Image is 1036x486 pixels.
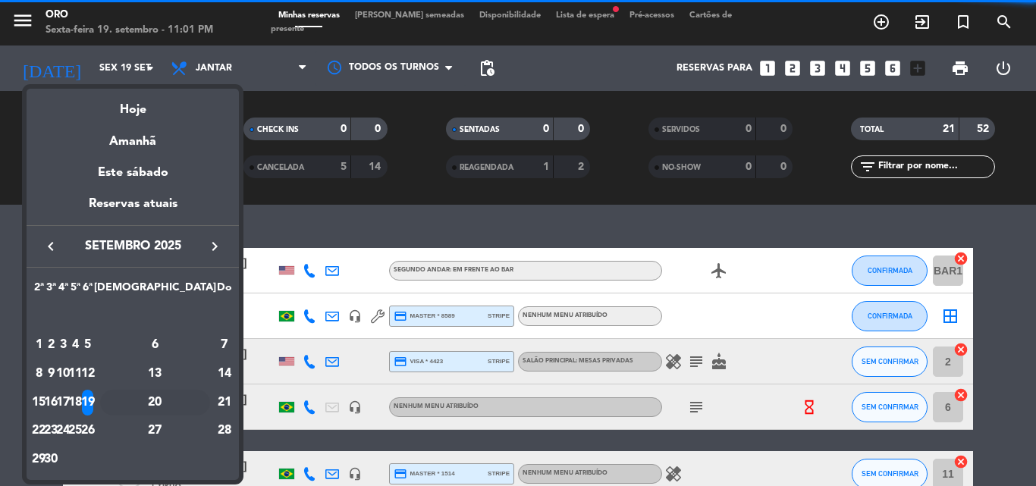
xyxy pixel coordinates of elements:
div: 14 [217,361,232,387]
div: 17 [58,390,69,415]
div: 21 [217,390,232,415]
td: 1 de setembro de 2025 [33,331,45,360]
div: 25 [70,418,81,444]
td: 12 de setembro de 2025 [82,359,94,388]
td: 9 de setembro de 2025 [45,359,57,388]
td: 5 de setembro de 2025 [82,331,94,360]
div: 27 [100,418,210,444]
td: 29 de setembro de 2025 [33,445,45,474]
div: 4 [70,332,81,358]
div: 18 [70,390,81,415]
i: keyboard_arrow_left [42,237,60,256]
div: 20 [100,390,210,415]
td: 2 de setembro de 2025 [45,331,57,360]
div: 28 [217,418,232,444]
td: 28 de setembro de 2025 [216,417,233,446]
td: 4 de setembro de 2025 [69,331,81,360]
div: 15 [33,390,45,415]
div: 26 [82,418,93,444]
td: 25 de setembro de 2025 [69,417,81,446]
div: 29 [33,447,45,472]
div: 22 [33,418,45,444]
th: Quarta-feira [57,279,69,303]
th: Terça-feira [45,279,57,303]
td: 27 de setembro de 2025 [94,417,216,446]
td: 13 de setembro de 2025 [94,359,216,388]
td: 8 de setembro de 2025 [33,359,45,388]
div: 6 [100,332,210,358]
td: 3 de setembro de 2025 [57,331,69,360]
td: 15 de setembro de 2025 [33,388,45,417]
td: 19 de setembro de 2025 [82,388,94,417]
div: 24 [58,418,69,444]
td: 26 de setembro de 2025 [82,417,94,446]
th: Quinta-feira [69,279,81,303]
div: 3 [58,332,69,358]
div: 8 [33,361,45,387]
td: 22 de setembro de 2025 [33,417,45,446]
div: 9 [46,361,57,387]
th: Segunda-feira [33,279,45,303]
button: keyboard_arrow_left [37,237,64,256]
td: 20 de setembro de 2025 [94,388,216,417]
div: 7 [217,332,232,358]
td: 10 de setembro de 2025 [57,359,69,388]
td: 14 de setembro de 2025 [216,359,233,388]
th: Sábado [94,279,216,303]
th: Domingo [216,279,233,303]
div: Hoje [27,89,239,120]
div: 11 [70,361,81,387]
div: 12 [82,361,93,387]
div: 1 [33,332,45,358]
div: Este sábado [27,152,239,194]
td: 18 de setembro de 2025 [69,388,81,417]
td: 23 de setembro de 2025 [45,417,57,446]
div: 2 [46,332,57,358]
td: 17 de setembro de 2025 [57,388,69,417]
div: Reservas atuais [27,194,239,225]
div: 13 [100,361,210,387]
td: 7 de setembro de 2025 [216,331,233,360]
div: 16 [46,390,57,415]
td: 24 de setembro de 2025 [57,417,69,446]
td: 21 de setembro de 2025 [216,388,233,417]
td: 11 de setembro de 2025 [69,359,81,388]
button: keyboard_arrow_right [201,237,228,256]
div: Amanhã [27,121,239,152]
td: 30 de setembro de 2025 [45,445,57,474]
div: 10 [58,361,69,387]
th: Sexta-feira [82,279,94,303]
div: 19 [82,390,93,415]
i: keyboard_arrow_right [206,237,224,256]
td: 6 de setembro de 2025 [94,331,216,360]
div: 23 [46,418,57,444]
td: SET [33,303,233,331]
div: 5 [82,332,93,358]
span: setembro 2025 [64,237,201,256]
div: 30 [46,447,57,472]
td: 16 de setembro de 2025 [45,388,57,417]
